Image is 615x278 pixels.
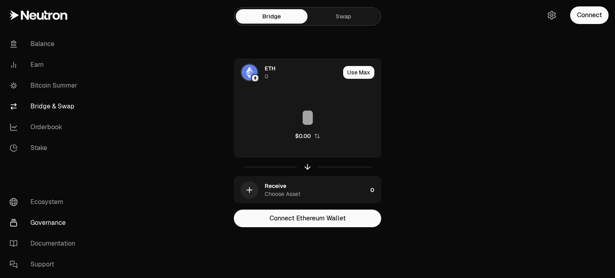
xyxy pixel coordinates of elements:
[234,176,367,204] div: ReceiveChoose Asset
[234,176,381,204] button: ReceiveChoose Asset0
[236,9,307,24] a: Bridge
[295,132,311,140] div: $0.00
[265,182,286,190] div: Receive
[343,66,374,79] button: Use Max
[241,64,257,80] img: ETH Logo
[265,72,268,80] div: 0
[252,75,258,81] img: Ethereum Logo
[3,96,86,117] a: Bridge & Swap
[295,132,320,140] button: $0.00
[3,117,86,138] a: Orderbook
[265,190,300,198] div: Choose Asset
[234,59,340,86] div: ETH LogoEthereum LogoEthereum LogoETH0
[234,210,381,227] button: Connect Ethereum Wallet
[307,9,379,24] a: Swap
[3,34,86,54] a: Balance
[265,64,275,72] span: ETH
[570,6,609,24] button: Connect
[3,212,86,233] a: Governance
[3,233,86,254] a: Documentation
[370,176,381,204] div: 0
[3,192,86,212] a: Ecosystem
[3,138,86,158] a: Stake
[3,54,86,75] a: Earn
[3,254,86,275] a: Support
[3,75,86,96] a: Bitcoin Summer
